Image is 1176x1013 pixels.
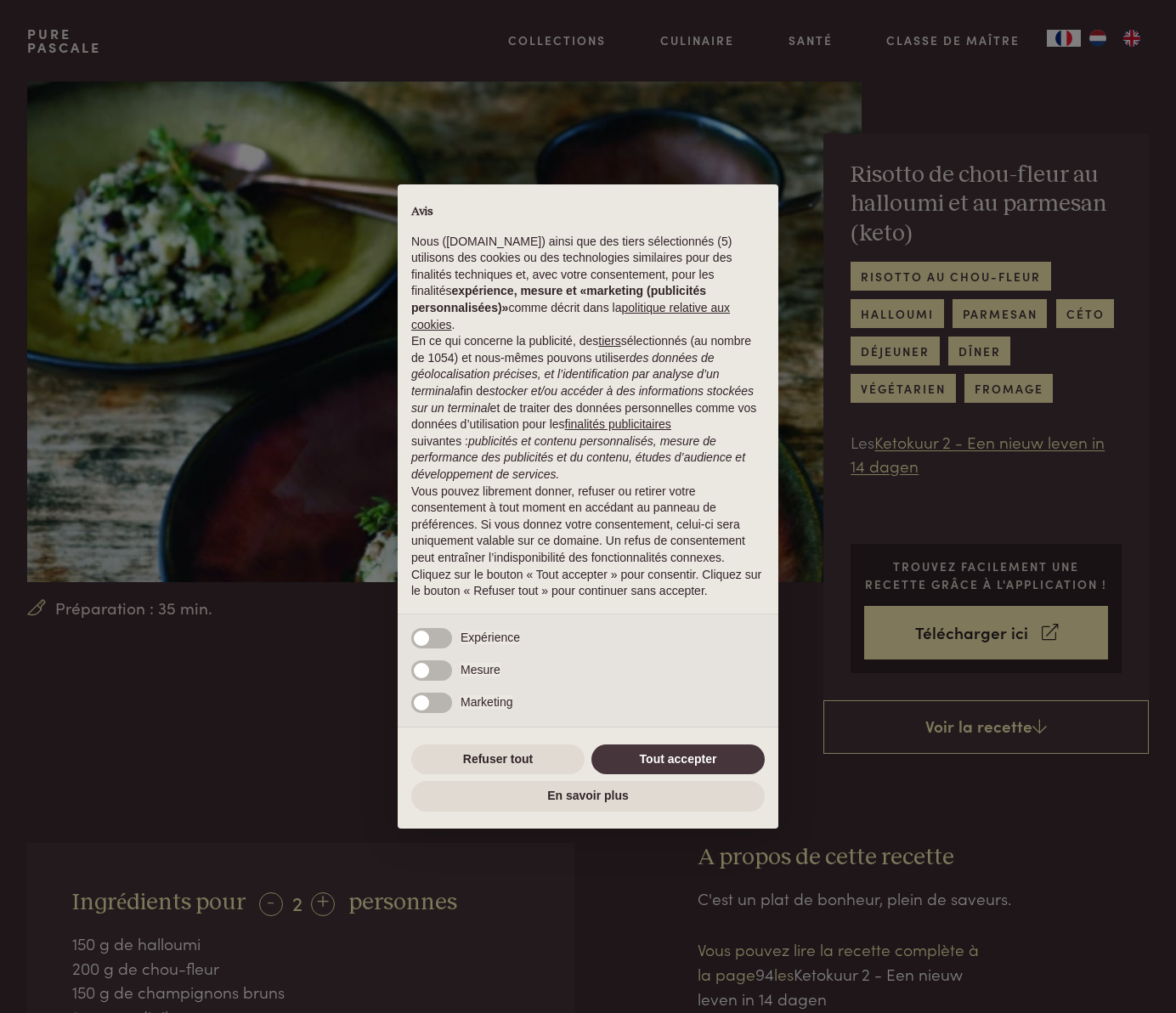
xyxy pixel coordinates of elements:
[411,205,765,220] h2: Avis
[411,234,765,334] p: Nous ([DOMAIN_NAME]) ainsi que des tiers sélectionnés (5) utilisons des cookies ou des technologi...
[461,663,500,676] span: Mesure
[411,384,754,415] em: stocker et/ou accéder à des informations stockées sur un terminal
[411,484,765,567] p: Vous pouvez librement donner, refuser ou retirer votre consentement à tout moment en accédant au ...
[411,351,720,398] em: des données de géolocalisation précises, et l’identification par analyse d’un terminal
[411,744,585,775] button: Refuser tout
[411,434,745,481] em: publicités et contenu personnalisés, mesure de performance des publicités et du contenu, études d...
[411,284,706,314] strong: expérience, mesure et «marketing (publicités personnalisées)»
[461,695,512,709] span: Marketing
[565,416,671,433] button: finalités publicitaires
[591,744,765,775] button: Tout accepter
[411,567,765,600] p: Cliquez sur le bouton « Tout accepter » pour consentir. Cliquez sur le bouton « Refuser tout » po...
[461,631,520,644] span: Expérience
[598,333,620,350] button: tiers
[411,333,765,483] p: En ce qui concerne la publicité, des sélectionnés (au nombre de 1054) et nous-mêmes pouvons utili...
[411,781,765,812] button: En savoir plus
